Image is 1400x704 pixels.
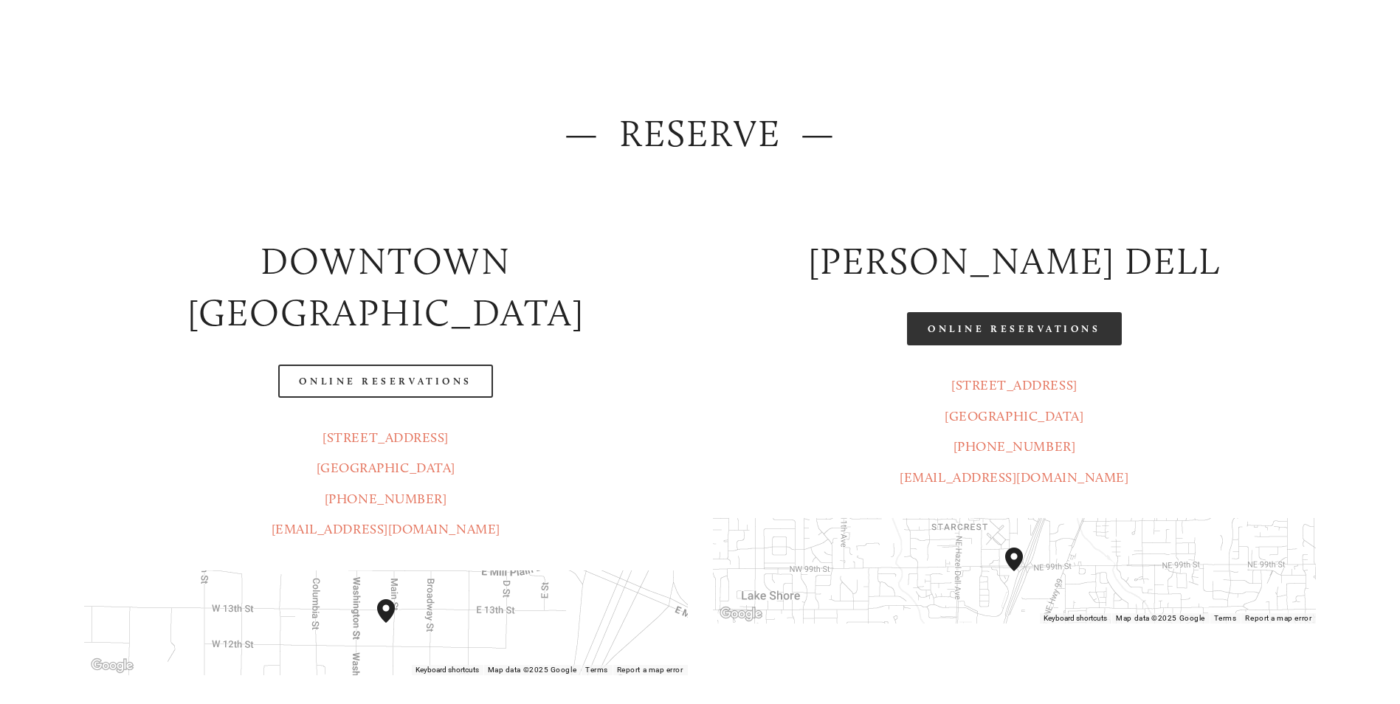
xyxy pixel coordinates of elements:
a: Terms [585,666,608,674]
a: Online Reservations [907,312,1121,345]
h2: — Reserve — [84,108,1316,160]
a: [STREET_ADDRESS] [323,429,449,446]
a: [STREET_ADDRESS] [951,377,1077,393]
div: Amaro's Table 816 Northeast 98th Circle Vancouver, WA, 98665, United States [1005,548,1041,595]
button: Keyboard shortcuts [1044,613,1107,624]
span: Map data ©2025 Google [488,666,576,674]
a: Online Reservations [278,365,492,398]
div: Amaro's Table 1220 Main Street vancouver, United States [377,599,413,646]
a: [EMAIL_ADDRESS][DOMAIN_NAME] [272,521,500,537]
h2: Downtown [GEOGRAPHIC_DATA] [84,235,688,339]
a: [GEOGRAPHIC_DATA] [317,460,455,476]
a: [EMAIL_ADDRESS][DOMAIN_NAME] [900,469,1128,486]
a: Open this area in Google Maps (opens a new window) [88,656,137,675]
a: Terms [1214,614,1237,622]
a: Open this area in Google Maps (opens a new window) [717,604,765,624]
span: Map data ©2025 Google [1116,614,1204,622]
img: Google [717,604,765,624]
img: Google [88,656,137,675]
a: Report a map error [617,666,683,674]
a: [PHONE_NUMBER] [325,491,447,507]
button: Keyboard shortcuts [415,665,479,675]
a: [PHONE_NUMBER] [954,438,1076,455]
a: [GEOGRAPHIC_DATA] [945,408,1083,424]
a: Report a map error [1245,614,1311,622]
h2: [PERSON_NAME] DELL [713,235,1317,288]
